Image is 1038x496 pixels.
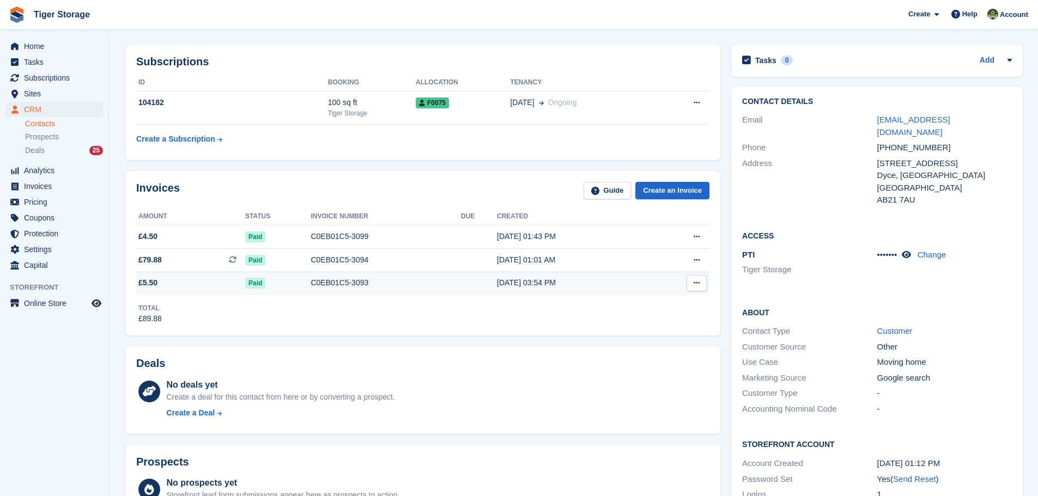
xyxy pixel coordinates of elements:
[877,115,950,137] a: [EMAIL_ADDRESS][DOMAIN_NAME]
[877,194,1012,206] div: AB21 7AU
[136,456,189,468] h2: Prospects
[24,210,89,225] span: Coupons
[918,250,946,259] a: Change
[5,258,103,273] a: menu
[5,163,103,178] a: menu
[136,357,165,370] h2: Deals
[742,307,1012,317] h2: About
[24,226,89,241] span: Protection
[742,157,877,206] div: Address
[24,54,89,70] span: Tasks
[136,74,328,91] th: ID
[166,407,215,419] div: Create a Deal
[136,182,180,200] h2: Invoices
[742,372,877,384] div: Marketing Source
[877,169,1012,182] div: Dyce, [GEOGRAPHIC_DATA]
[497,277,650,289] div: [DATE] 03:54 PM
[245,278,265,289] span: Paid
[5,54,103,70] a: menu
[742,457,877,470] div: Account Created
[24,179,89,194] span: Invoices
[166,407,394,419] a: Create a Deal
[9,7,25,23] img: stora-icon-8386f47178a22dfd0bd8f6a31ec36ba5ce8667c1dd55bd0f319d3a0aa187defe.svg
[5,194,103,210] a: menu
[742,114,877,138] div: Email
[987,9,998,20] img: Matthew Ellwood
[311,277,461,289] div: C0EB01C5-3093
[742,264,877,276] li: Tiger Storage
[25,119,103,129] a: Contacts
[742,325,877,338] div: Contact Type
[328,108,416,118] div: Tiger Storage
[24,86,89,101] span: Sites
[245,231,265,242] span: Paid
[877,356,1012,369] div: Moving home
[877,457,1012,470] div: [DATE] 01:12 PM
[24,39,89,54] span: Home
[24,296,89,311] span: Online Store
[742,230,1012,241] h2: Access
[1000,9,1028,20] span: Account
[311,208,461,225] th: Invoice number
[245,255,265,266] span: Paid
[166,476,399,489] div: No prospects yet
[138,231,157,242] span: £4.50
[136,133,215,145] div: Create a Subscription
[510,74,658,91] th: Tenancy
[755,56,776,65] h2: Tasks
[25,145,45,156] span: Deals
[5,70,103,85] a: menu
[5,296,103,311] a: menu
[5,210,103,225] a: menu
[5,39,103,54] a: menu
[877,473,1012,486] div: Yes
[742,97,1012,106] h2: Contact Details
[742,341,877,353] div: Customer Source
[877,142,1012,154] div: [PHONE_NUMBER]
[908,9,930,20] span: Create
[328,74,416,91] th: Booking
[245,208,311,225] th: Status
[5,226,103,241] a: menu
[89,146,103,155] div: 25
[877,387,1012,400] div: -
[10,282,108,293] span: Storefront
[25,132,59,142] span: Prospects
[461,208,497,225] th: Due
[584,182,632,200] a: Guide
[311,231,461,242] div: C0EB01C5-3099
[980,54,994,67] a: Add
[136,208,245,225] th: Amount
[893,474,936,483] a: Send Reset
[742,142,877,154] div: Phone
[416,74,510,91] th: Allocation
[5,86,103,101] a: menu
[742,403,877,415] div: Accounting Nominal Code
[877,341,1012,353] div: Other
[742,250,755,259] span: PTI
[877,403,1012,415] div: -
[510,97,534,108] span: [DATE]
[24,102,89,117] span: CRM
[548,98,577,107] span: Ongoing
[890,474,938,483] span: ( )
[742,356,877,369] div: Use Case
[24,258,89,273] span: Capital
[781,56,793,65] div: 0
[877,157,1012,170] div: [STREET_ADDRESS]
[311,254,461,266] div: C0EB01C5-3094
[962,9,978,20] span: Help
[25,145,103,156] a: Deals 25
[138,303,162,313] div: Total
[24,242,89,257] span: Settings
[328,97,416,108] div: 100 sq ft
[24,194,89,210] span: Pricing
[5,242,103,257] a: menu
[90,297,103,310] a: Preview store
[136,129,222,149] a: Create a Subscription
[742,387,877,400] div: Customer Type
[877,182,1012,194] div: [GEOGRAPHIC_DATA]
[497,208,650,225] th: Created
[138,313,162,324] div: £89.88
[24,163,89,178] span: Analytics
